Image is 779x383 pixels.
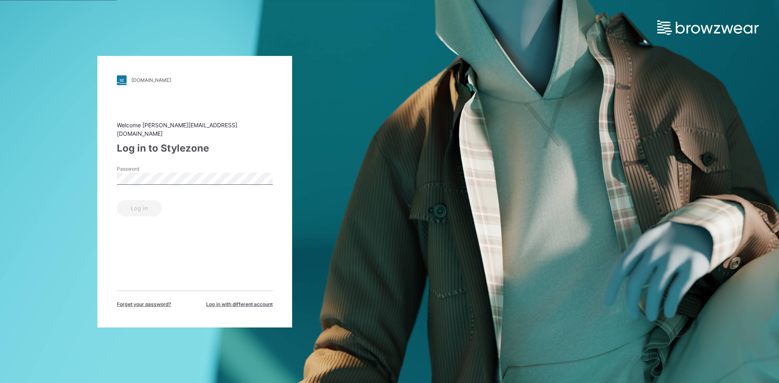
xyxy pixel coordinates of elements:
[117,141,273,156] div: Log in to Stylezone
[206,301,273,308] span: Log in with different account
[117,75,127,85] img: stylezone-logo.562084cfcfab977791bfbf7441f1a819.svg
[117,301,171,308] span: Forget your password?
[117,165,174,173] label: Password
[117,121,273,138] div: Welcome [PERSON_NAME][EMAIL_ADDRESS][DOMAIN_NAME]
[131,77,171,83] div: [DOMAIN_NAME]
[117,75,273,85] a: [DOMAIN_NAME]
[657,20,759,35] img: browzwear-logo.e42bd6dac1945053ebaf764b6aa21510.svg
